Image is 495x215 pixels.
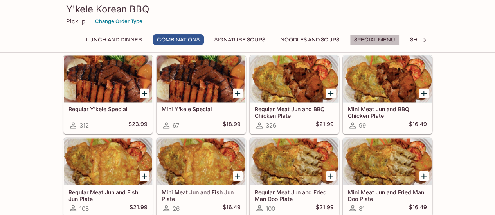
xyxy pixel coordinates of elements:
[140,88,149,98] button: Add Regular Y'kele Special
[157,138,245,185] div: Mini Meat Jun and Fish Jun Plate
[406,34,462,45] button: Shrimp Combos
[128,121,148,130] h5: $23.99
[350,34,400,45] button: Special Menu
[223,203,241,213] h5: $16.49
[343,55,432,102] div: Mini Meat Jun and BBQ Chicken Plate
[82,34,146,45] button: Lunch and Dinner
[162,188,241,201] h5: Mini Meat Jun and Fish Jun Plate
[343,138,432,185] div: Mini Meat Jun and Fried Man Doo Plate
[130,203,148,213] h5: $21.99
[250,55,339,134] a: Regular Meat Jun and BBQ Chicken Plate326$21.99
[343,55,432,134] a: Mini Meat Jun and BBQ Chicken Plate99$16.49
[255,106,334,119] h5: Regular Meat Jun and BBQ Chicken Plate
[162,106,241,112] h5: Mini Y'kele Special
[63,55,153,134] a: Regular Y'kele Special312$23.99
[409,203,427,213] h5: $16.49
[316,121,334,130] h5: $21.99
[153,34,204,45] button: Combinations
[92,15,146,27] button: Change Order Type
[173,122,179,129] span: 67
[266,122,276,129] span: 326
[68,106,148,112] h5: Regular Y'kele Special
[233,171,243,181] button: Add Mini Meat Jun and Fish Jun Plate
[255,188,334,201] h5: Regular Meat Jun and Fried Man Doo Plate
[276,34,344,45] button: Noodles and Soups
[250,138,338,185] div: Regular Meat Jun and Fried Man Doo Plate
[157,55,245,102] div: Mini Y'kele Special
[419,88,429,98] button: Add Mini Meat Jun and BBQ Chicken Plate
[64,55,152,102] div: Regular Y'kele Special
[140,171,149,181] button: Add Regular Meat Jun and Fish Jun Plate
[266,204,275,212] span: 100
[157,55,246,134] a: Mini Y'kele Special67$18.99
[348,106,427,119] h5: Mini Meat Jun and BBQ Chicken Plate
[233,88,243,98] button: Add Mini Y'kele Special
[223,121,241,130] h5: $18.99
[409,121,427,130] h5: $16.49
[210,34,270,45] button: Signature Soups
[359,122,366,129] span: 99
[326,88,336,98] button: Add Regular Meat Jun and BBQ Chicken Plate
[316,203,334,213] h5: $21.99
[348,188,427,201] h5: Mini Meat Jun and Fried Man Doo Plate
[79,204,89,212] span: 108
[326,171,336,181] button: Add Regular Meat Jun and Fried Man Doo Plate
[250,55,338,102] div: Regular Meat Jun and BBQ Chicken Plate
[64,138,152,185] div: Regular Meat Jun and Fish Jun Plate
[66,18,85,25] p: Pickup
[66,3,429,15] h3: Y'kele Korean BBQ
[68,188,148,201] h5: Regular Meat Jun and Fish Jun Plate
[419,171,429,181] button: Add Mini Meat Jun and Fried Man Doo Plate
[173,204,180,212] span: 26
[79,122,89,129] span: 312
[359,204,365,212] span: 81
